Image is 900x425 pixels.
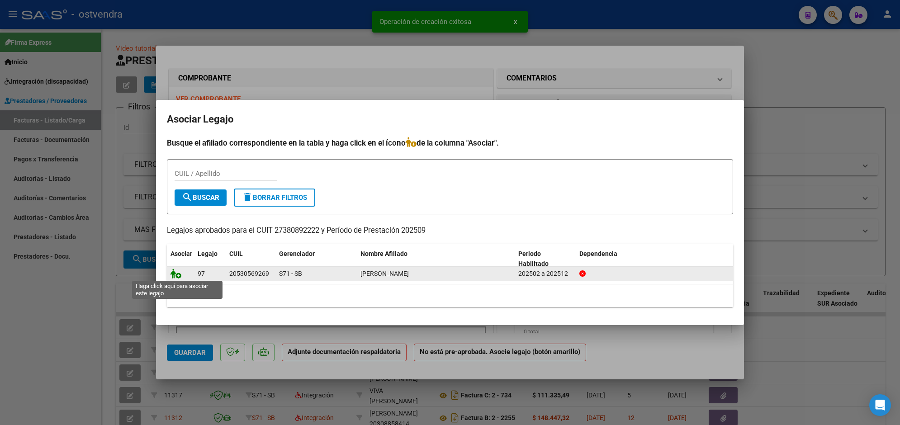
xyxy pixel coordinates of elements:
[234,189,315,207] button: Borrar Filtros
[515,244,576,274] datatable-header-cell: Periodo Habilitado
[167,244,194,274] datatable-header-cell: Asociar
[242,194,307,202] span: Borrar Filtros
[576,244,734,274] datatable-header-cell: Dependencia
[360,270,409,277] span: CERNE JANO EZEQUIEL
[198,250,218,257] span: Legajo
[229,269,269,279] div: 20530569269
[171,250,192,257] span: Asociar
[167,137,733,149] h4: Busque el afiliado correspondiente en la tabla y haga click en el ícono de la columna "Asociar".
[182,194,219,202] span: Buscar
[167,111,733,128] h2: Asociar Legajo
[279,270,302,277] span: S71 - SB
[229,250,243,257] span: CUIL
[357,244,515,274] datatable-header-cell: Nombre Afiliado
[275,244,357,274] datatable-header-cell: Gerenciador
[579,250,617,257] span: Dependencia
[869,394,891,416] div: Open Intercom Messenger
[175,189,227,206] button: Buscar
[167,284,733,307] div: 1 registros
[518,269,572,279] div: 202502 a 202512
[194,244,226,274] datatable-header-cell: Legajo
[182,192,193,203] mat-icon: search
[242,192,253,203] mat-icon: delete
[518,250,549,268] span: Periodo Habilitado
[226,244,275,274] datatable-header-cell: CUIL
[360,250,407,257] span: Nombre Afiliado
[198,270,205,277] span: 97
[167,225,733,236] p: Legajos aprobados para el CUIT 27380892222 y Período de Prestación 202509
[279,250,315,257] span: Gerenciador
